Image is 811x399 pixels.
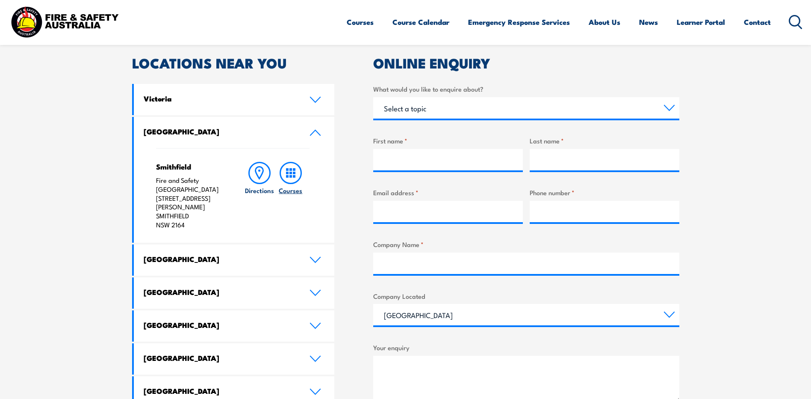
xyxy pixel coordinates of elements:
[156,162,227,171] h4: Smithfield
[373,188,523,197] label: Email address
[279,186,302,195] h6: Courses
[144,127,297,136] h4: [GEOGRAPHIC_DATA]
[244,162,275,229] a: Directions
[639,11,658,33] a: News
[373,342,679,352] label: Your enquiry
[373,239,679,249] label: Company Name
[373,57,679,68] h2: ONLINE ENQUIRY
[134,343,335,375] a: [GEOGRAPHIC_DATA]
[744,11,771,33] a: Contact
[134,277,335,309] a: [GEOGRAPHIC_DATA]
[373,291,679,301] label: Company Located
[144,254,297,264] h4: [GEOGRAPHIC_DATA]
[144,320,297,330] h4: [GEOGRAPHIC_DATA]
[589,11,620,33] a: About Us
[530,188,679,197] label: Phone number
[144,353,297,363] h4: [GEOGRAPHIC_DATA]
[134,244,335,276] a: [GEOGRAPHIC_DATA]
[134,117,335,148] a: [GEOGRAPHIC_DATA]
[530,136,679,146] label: Last name
[156,176,227,229] p: Fire and Safety [GEOGRAPHIC_DATA] [STREET_ADDRESS][PERSON_NAME] SMITHFIELD NSW 2164
[468,11,570,33] a: Emergency Response Services
[275,162,306,229] a: Courses
[392,11,449,33] a: Course Calendar
[347,11,374,33] a: Courses
[144,287,297,297] h4: [GEOGRAPHIC_DATA]
[134,84,335,115] a: Victoria
[677,11,725,33] a: Learner Portal
[144,386,297,396] h4: [GEOGRAPHIC_DATA]
[373,84,679,94] label: What would you like to enquire about?
[373,136,523,146] label: First name
[245,186,274,195] h6: Directions
[134,310,335,342] a: [GEOGRAPHIC_DATA]
[144,94,297,103] h4: Victoria
[132,57,335,68] h2: LOCATIONS NEAR YOU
